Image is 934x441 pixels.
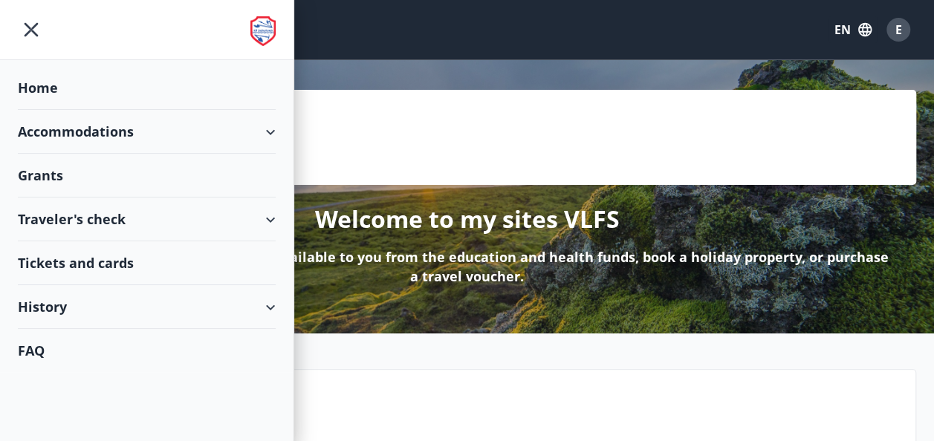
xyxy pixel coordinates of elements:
p: Welcome to my sites VLFS [315,203,620,235]
div: Home [18,66,276,110]
div: Tickets and cards [18,241,276,285]
div: FAQ [18,329,276,372]
div: Accommodations [18,110,276,154]
button: EN [828,16,878,43]
div: Traveler's check [18,197,276,241]
span: E [895,22,902,38]
p: FAQ [127,407,904,432]
div: History [18,285,276,329]
button: E [881,12,916,48]
img: union_logo [250,16,276,46]
button: menu [18,16,45,43]
p: Here you can apply for the grants available to you from the education and health funds, book a ho... [42,247,892,286]
div: Grants [18,154,276,197]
